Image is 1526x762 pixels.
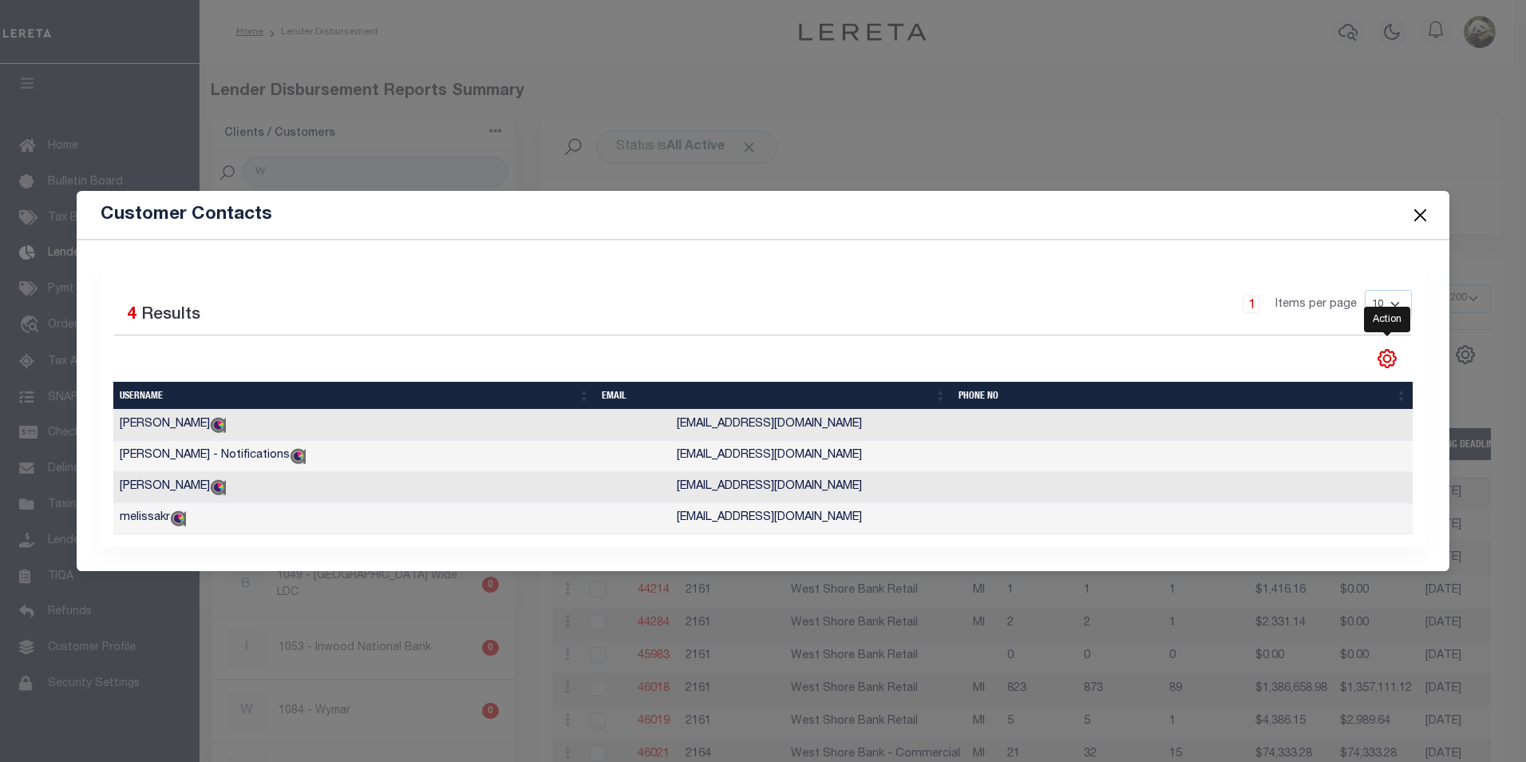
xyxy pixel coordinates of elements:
[210,479,226,495] img: accumatch-icon.png
[670,410,1225,441] td: [EMAIL_ADDRESS][DOMAIN_NAME]
[113,472,670,503] td: [PERSON_NAME]
[952,382,1413,410] th: Phone No: activate to sort column ascending
[113,410,670,441] td: [PERSON_NAME]
[670,472,1225,503] td: [EMAIL_ADDRESS][DOMAIN_NAME]
[670,503,1225,534] td: [EMAIL_ADDRESS][DOMAIN_NAME]
[290,448,306,464] img: accumatch-icon.png
[670,441,1225,472] td: [EMAIL_ADDRESS][DOMAIN_NAME]
[595,382,952,410] th: Email: activate to sort column ascending
[1275,296,1357,314] span: Items per page
[1409,205,1430,226] button: Close
[101,204,272,226] h5: Customer Contacts
[113,441,670,472] td: [PERSON_NAME] - Notifications
[141,303,200,328] label: Results
[1243,296,1260,313] a: 1
[113,382,596,410] th: Username: activate to sort column ascending
[210,417,226,433] img: accumatch-icon.png
[1364,307,1410,332] div: Action
[113,503,670,534] td: melissakr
